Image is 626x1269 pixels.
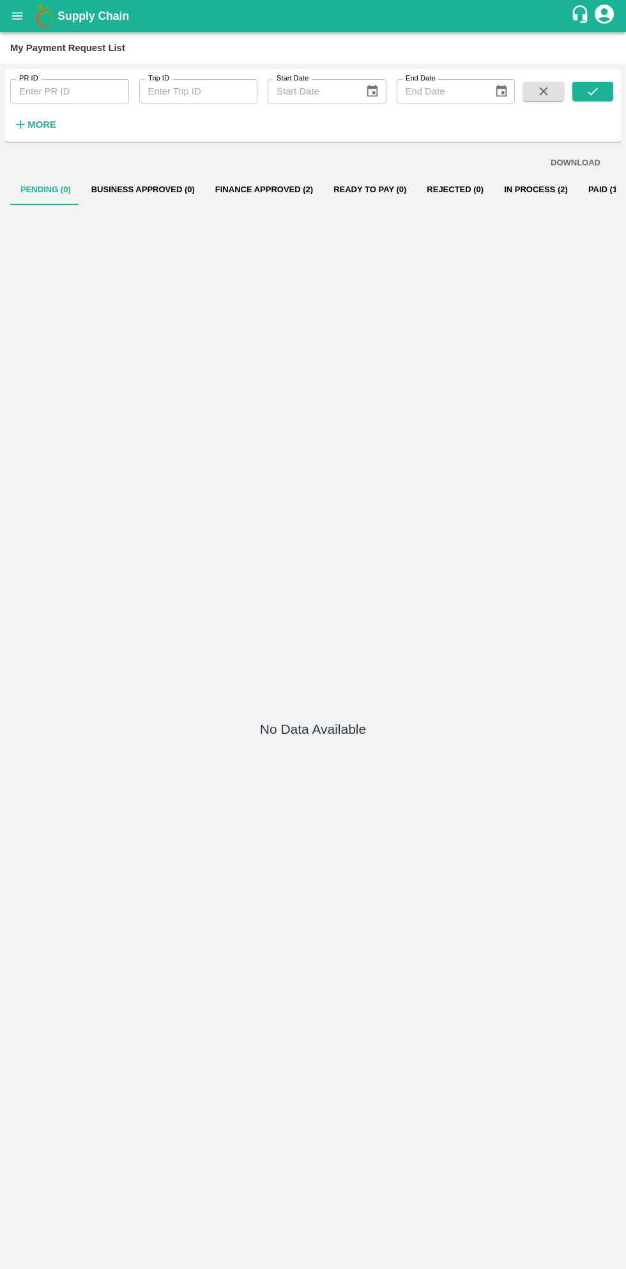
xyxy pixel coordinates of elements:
[10,174,81,205] button: Pending (0)
[81,174,205,205] button: Business Approved (0)
[277,73,309,84] label: Start Date
[205,174,323,205] button: Finance Approved (2)
[10,79,129,103] input: Enter PR ID
[27,119,56,130] strong: More
[397,79,484,103] input: End Date
[57,7,570,25] a: Supply Chain
[57,10,129,22] b: Supply Chain
[10,40,125,56] div: My Payment Request List
[570,4,593,27] div: customer-support
[268,79,355,103] input: Start Date
[148,73,169,84] label: Trip ID
[139,79,258,103] input: Enter Trip ID
[406,73,435,84] label: End Date
[323,174,416,205] button: Ready To Pay (0)
[593,3,616,29] div: account of current user
[489,79,514,103] button: Choose date
[32,3,57,29] img: logo
[260,720,366,738] h5: No Data Available
[10,114,59,135] button: More
[546,152,606,174] button: DOWNLOAD
[360,79,385,103] button: Choose date
[3,1,32,31] button: open drawer
[494,174,578,205] button: In Process (2)
[19,73,38,84] label: PR ID
[416,174,494,205] button: Rejected (0)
